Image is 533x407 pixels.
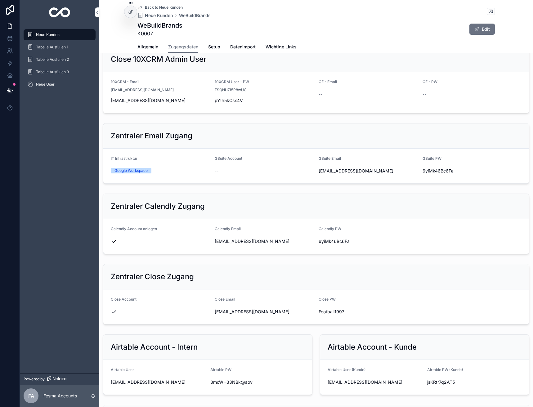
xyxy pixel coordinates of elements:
[319,168,418,174] span: [EMAIL_ADDRESS][DOMAIN_NAME]
[319,309,418,315] span: Football1997.
[111,156,137,161] span: IT Infrastruktur
[423,168,522,174] span: 6yiMk46Bc6Fa
[319,156,341,161] span: GSuite Email
[145,12,173,19] span: Neue Kunden
[43,393,77,399] p: Fesma Accounts
[36,69,69,74] span: Tabelle Ausfüllen 3
[168,41,198,53] a: Zugangsdaten
[328,342,417,352] h2: Airtable Account - Kunde
[230,41,256,54] a: Datenimport
[319,226,341,231] span: Calendly PW
[208,41,220,54] a: Setup
[319,79,337,84] span: CE - Email
[111,79,139,84] span: 10XCRM - Email
[24,42,96,53] a: Tabelle Ausfüllen 1
[469,24,495,35] button: Edit
[319,297,336,302] span: Close PW
[266,44,297,50] span: Wichtige Links
[24,66,96,78] a: Tabelle Ausfüllen 3
[137,44,158,50] span: Allgemein
[145,5,183,10] span: Back to Neue Kunden
[111,131,192,141] h2: Zentraler Email Zugang
[137,5,183,10] a: Back to Neue Kunden
[24,54,96,65] a: Tabelle Ausfüllen 2
[215,156,242,161] span: GSuite Account
[24,377,45,382] span: Powered by
[427,379,522,385] span: jsKRtr7q2AT5
[36,32,60,37] span: Neue Kunden
[111,97,210,104] span: [EMAIL_ADDRESS][DOMAIN_NAME]
[215,309,314,315] span: [EMAIL_ADDRESS][DOMAIN_NAME]
[111,87,174,92] span: [EMAIL_ADDRESS][DOMAIN_NAME]
[168,44,198,50] span: Zugangsdaten
[28,392,34,400] span: FA
[215,79,249,84] span: 10XCRM User - PW
[24,29,96,40] a: Neue Kunden
[423,156,441,161] span: GSuite PW
[423,79,437,84] span: CE - PW
[137,12,173,19] a: Neue Kunden
[215,168,218,174] span: --
[137,41,158,54] a: Allgemein
[111,379,205,385] span: [EMAIL_ADDRESS][DOMAIN_NAME]
[328,379,422,385] span: [EMAIL_ADDRESS][DOMAIN_NAME]
[111,54,206,64] h2: Close 10XCRM Admin User
[328,367,365,372] span: Airtable User (Kunde)
[423,91,426,97] span: --
[179,12,211,19] a: WeBuildBrands
[111,272,194,282] h2: Zentraler Close Zugang
[215,297,235,302] span: Close Email
[137,21,182,30] h1: WeBuildBrands
[114,168,148,173] div: Google Workspace
[230,44,256,50] span: Datenimport
[137,30,182,37] span: K0007
[20,373,99,385] a: Powered by
[427,367,463,372] span: Airtable PW (Kunde)
[20,25,99,98] div: scrollable content
[208,44,220,50] span: Setup
[319,91,322,97] span: --
[215,87,247,92] span: ESQNH7f5R8wUC
[111,367,134,372] span: Airtable User
[111,226,157,231] span: Calendly Account anlegen
[36,82,55,87] span: Neue User
[36,45,68,50] span: Tabelle Ausfüllen 1
[215,226,241,231] span: Calendly Email
[215,238,314,244] span: [EMAIL_ADDRESS][DOMAIN_NAME]
[210,367,231,372] span: Airtable PW
[111,201,205,211] h2: Zentraler Calendly Zugang
[319,238,418,244] span: 6yiMk46Bc6Fa
[111,342,198,352] h2: Airtable Account - Intern
[215,97,314,104] span: pY!!r5kCsx4V
[111,297,137,302] span: Close Account
[266,41,297,54] a: Wichtige Links
[210,379,305,385] span: 3mcWH33NBk@aov
[49,7,70,17] img: App logo
[36,57,69,62] span: Tabelle Ausfüllen 2
[24,79,96,90] a: Neue User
